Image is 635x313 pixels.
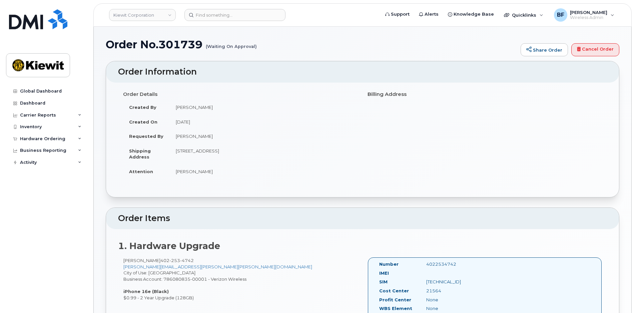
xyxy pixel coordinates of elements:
td: [PERSON_NAME] [170,100,358,115]
label: SIM [379,279,388,285]
strong: Created On [129,119,157,125]
td: [DATE] [170,115,358,129]
h4: Billing Address [368,92,602,97]
div: None [421,297,487,303]
strong: Created By [129,105,156,110]
a: Share Order [521,43,568,57]
strong: Requested By [129,134,163,139]
strong: Attention [129,169,153,174]
td: [STREET_ADDRESS] [170,144,358,164]
td: [PERSON_NAME] [170,164,358,179]
span: 253 [169,258,180,263]
div: None [421,305,487,312]
label: WBS Element [379,305,412,312]
label: IMEI [379,270,389,276]
label: Number [379,261,399,267]
span: 402 [160,258,194,263]
div: [PERSON_NAME] City of Use: [GEOGRAPHIC_DATA] Business Account: 786080835-00001 - Verizon Wireless... [118,257,363,301]
h4: Order Details [123,92,358,97]
h2: Order Items [118,214,607,223]
td: [PERSON_NAME] [170,129,358,144]
strong: iPhone 16e (Black) [123,289,169,294]
strong: Shipping Address [129,148,151,160]
label: Profit Center [379,297,411,303]
small: (Waiting On Approval) [206,39,257,49]
span: 4742 [180,258,194,263]
h2: Order Information [118,67,607,77]
a: [PERSON_NAME][EMAIL_ADDRESS][PERSON_NAME][PERSON_NAME][DOMAIN_NAME] [123,264,312,269]
div: 4022534742 [421,261,487,267]
strong: 1. Hardware Upgrade [118,240,220,251]
div: 21564 [421,288,487,294]
h1: Order No.301739 [106,39,517,50]
label: Cost Center [379,288,409,294]
div: [TECHNICAL_ID] [421,279,487,285]
a: Cancel Order [571,43,619,57]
